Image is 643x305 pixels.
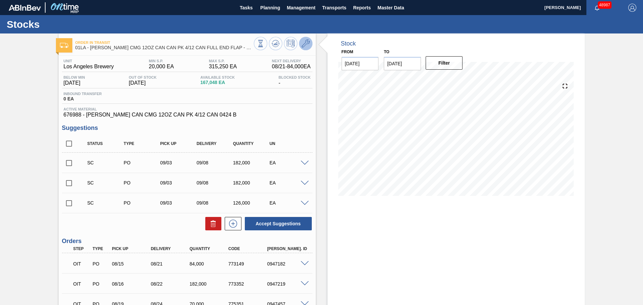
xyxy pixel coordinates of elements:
[202,217,221,230] div: Delete Suggestions
[254,37,267,50] button: Stocks Overview
[72,256,92,271] div: Order in transit
[277,75,312,86] div: -
[9,5,41,11] img: TNhmsLtSVTkK8tSr43FrP2fwEKptu5GPRR3wAAAABJRU5ErkJggg==
[64,112,311,118] span: 676988 - [PERSON_NAME] CAN CMG 12OZ CAN PK 4/12 CAN 0424 B
[64,80,85,86] span: [DATE]
[266,281,309,287] div: 0947219
[231,160,272,165] div: 182,000
[227,281,270,287] div: 773352
[158,180,199,185] div: 09/03/2025
[200,75,235,79] span: Available Stock
[75,41,254,45] span: Order in transit
[231,200,272,206] div: 126,000
[86,160,126,165] div: Suggestion Created
[122,160,162,165] div: Purchase order
[209,64,237,70] span: 315,250 EA
[245,217,312,230] button: Accept Suggestions
[342,57,379,70] input: mm/dd/yyyy
[341,40,356,47] div: Stock
[149,64,174,70] span: 20,000 EA
[110,246,154,251] div: Pick up
[62,125,312,132] h3: Suggestions
[260,4,280,12] span: Planning
[239,4,254,12] span: Tasks
[129,75,157,79] span: Out Of Stock
[426,56,463,70] button: Filter
[86,141,126,146] div: Status
[342,50,353,54] label: From
[64,96,102,101] span: 0 EA
[628,4,636,12] img: Logout
[377,4,404,12] span: Master Data
[122,180,162,185] div: Purchase order
[62,238,312,245] h3: Orders
[64,59,114,63] span: Unit
[268,180,308,185] div: EA
[158,141,199,146] div: Pick up
[195,141,235,146] div: Delivery
[149,261,193,266] div: 08/21/2025
[188,246,231,251] div: Quantity
[209,59,237,63] span: MAX S.P.
[64,64,114,70] span: Los Angeles Brewery
[231,180,272,185] div: 182,000
[200,80,235,85] span: 167,048 EA
[149,246,193,251] div: Delivery
[266,246,309,251] div: [PERSON_NAME]. ID
[384,50,389,54] label: to
[129,80,157,86] span: [DATE]
[598,1,612,9] span: 48987
[284,37,297,50] button: Schedule Inventory
[221,217,241,230] div: New suggestion
[268,200,308,206] div: EA
[149,281,193,287] div: 08/22/2025
[287,4,315,12] span: Management
[91,281,111,287] div: Purchase order
[122,200,162,206] div: Purchase order
[353,4,371,12] span: Reports
[188,261,231,266] div: 84,000
[91,261,111,266] div: Purchase order
[75,45,254,50] span: 01LA - CARR CMG 12OZ CAN CAN PK 4/12 CAN FULL END FLAP - SPOT UV
[7,20,126,28] h1: Stocks
[272,59,311,63] span: Next Delivery
[268,141,308,146] div: UN
[188,281,231,287] div: 182,000
[269,37,282,50] button: Update Chart
[86,180,126,185] div: Suggestion Created
[586,3,608,12] button: Notifications
[195,200,235,206] div: 09/08/2025
[322,4,346,12] span: Transports
[110,281,154,287] div: 08/16/2025
[91,246,111,251] div: Type
[279,75,311,79] span: Blocked Stock
[110,261,154,266] div: 08/15/2025
[86,200,126,206] div: Suggestion Created
[72,277,92,291] div: Order in transit
[73,281,90,287] p: OIT
[158,200,199,206] div: 09/03/2025
[73,261,90,266] p: OIT
[64,92,102,96] span: Inbound Transfer
[266,261,309,266] div: 0947182
[241,216,312,231] div: Accept Suggestions
[231,141,272,146] div: Quantity
[268,160,308,165] div: EA
[195,180,235,185] div: 09/08/2025
[64,75,85,79] span: Below Min
[227,246,270,251] div: Code
[72,246,92,251] div: Step
[64,107,311,111] span: Active Material
[149,59,174,63] span: MIN S.P.
[227,261,270,266] div: 773149
[158,160,199,165] div: 09/03/2025
[299,37,312,50] button: Go to Master Data / General
[60,43,68,48] img: Ícone
[122,141,162,146] div: Type
[195,160,235,165] div: 09/08/2025
[272,64,311,70] span: 08/21 - 84,000 EA
[384,57,421,70] input: mm/dd/yyyy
